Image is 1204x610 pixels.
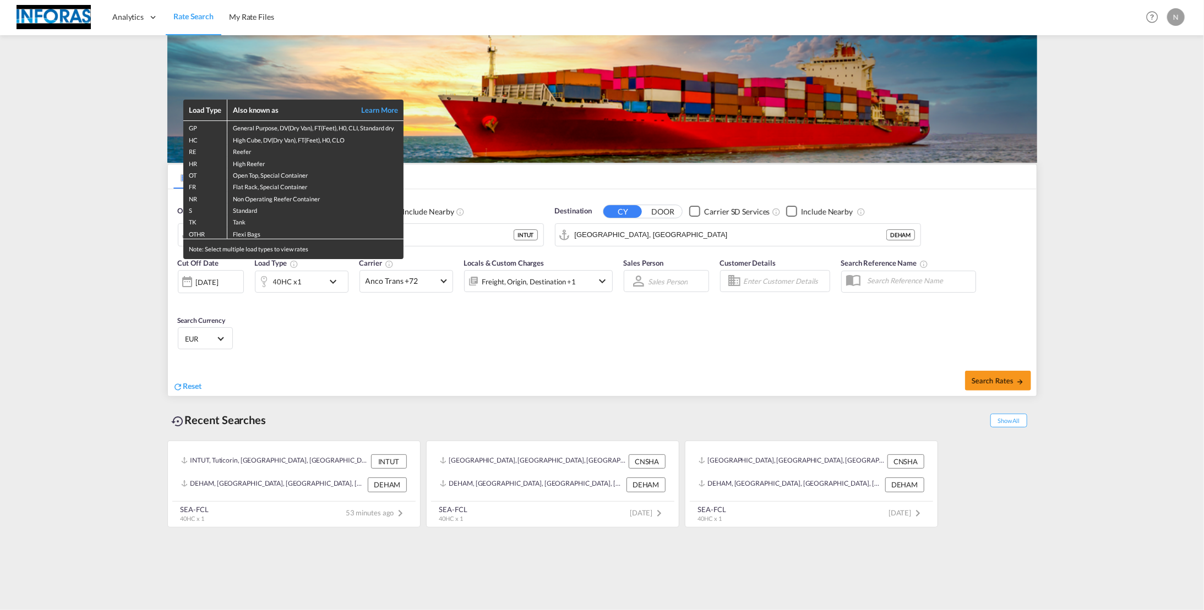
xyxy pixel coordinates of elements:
td: GP [183,121,227,133]
td: Flexi Bags [227,227,404,239]
td: Flat Rack, Special Container [227,180,404,191]
td: OTHR [183,227,227,239]
td: OT [183,168,227,180]
td: Tank [227,215,404,227]
td: Reefer [227,145,404,156]
td: FR [183,180,227,191]
td: S [183,204,227,215]
div: Also known as [233,105,348,115]
td: High Reefer [227,157,404,168]
a: Learn More [348,105,398,115]
td: High Cube, DV(Dry Van), FT(Feet), H0, CLO [227,133,404,145]
td: Open Top, Special Container [227,168,404,180]
td: TK [183,215,227,227]
td: HR [183,157,227,168]
td: RE [183,145,227,156]
td: NR [183,192,227,204]
td: Non Operating Reefer Container [227,192,404,204]
th: Load Type [183,100,227,121]
div: Note: Select multiple load types to view rates [183,239,404,259]
td: General Purpose, DV(Dry Van), FT(Feet), H0, CLI, Standard dry [227,121,404,133]
td: Standard [227,204,404,215]
td: HC [183,133,227,145]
